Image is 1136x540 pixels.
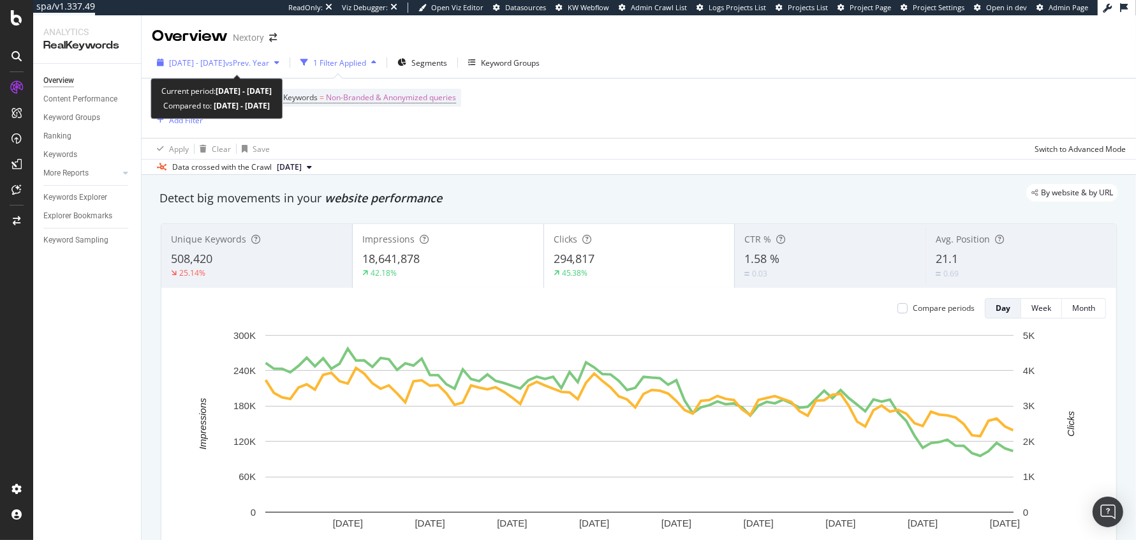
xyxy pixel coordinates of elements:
[169,115,203,126] div: Add Filter
[1072,303,1095,313] div: Month
[990,518,1020,529] text: [DATE]
[43,209,132,223] a: Explorer Bookmarks
[825,518,855,529] text: [DATE]
[837,3,891,13] a: Project Page
[43,130,71,143] div: Ranking
[333,518,363,529] text: [DATE]
[1041,189,1113,197] span: By website & by URL
[1029,139,1126,159] button: Switch to Advanced Mode
[43,209,112,223] div: Explorer Bookmarks
[283,92,318,103] span: Keywords
[631,3,687,12] span: Admin Crawl List
[212,144,231,154] div: Clear
[776,3,828,13] a: Projects List
[251,507,256,518] text: 0
[1023,507,1028,518] text: 0
[342,3,388,13] div: Viz Debugger:
[362,233,415,245] span: Impressions
[556,3,609,13] a: KW Webflow
[788,3,828,12] span: Projects List
[43,74,74,87] div: Overview
[744,251,779,266] span: 1.58 %
[233,401,256,412] text: 180K
[709,3,766,12] span: Logs Projects List
[43,38,131,53] div: RealKeywords
[908,518,938,529] text: [DATE]
[233,330,256,341] text: 300K
[913,3,964,12] span: Project Settings
[1035,144,1126,154] div: Switch to Advanced Mode
[392,52,452,73] button: Segments
[493,3,546,13] a: Datasources
[43,74,132,87] a: Overview
[172,161,272,173] div: Data crossed with the Crawl
[1031,303,1051,313] div: Week
[253,144,270,154] div: Save
[43,191,107,204] div: Keywords Explorer
[1023,436,1035,447] text: 2K
[171,233,246,245] span: Unique Keywords
[850,3,891,12] span: Project Page
[326,89,456,107] span: Non-Branded & Anonymized queries
[313,57,366,68] div: 1 Filter Applied
[163,99,270,114] div: Compared to:
[272,160,317,175] button: [DATE]
[43,26,131,38] div: Analytics
[152,52,284,73] button: [DATE] - [DATE]vsPrev. Year
[225,57,269,68] span: vs Prev. Year
[505,3,546,12] span: Datasources
[43,111,100,124] div: Keyword Groups
[1049,3,1088,12] span: Admin Page
[277,161,302,173] span: 2025 Sep. 18th
[197,398,208,449] text: Impressions
[661,518,691,529] text: [DATE]
[974,3,1027,13] a: Open in dev
[152,139,189,159] button: Apply
[320,92,324,103] span: =
[744,272,749,276] img: Equal
[985,298,1021,319] button: Day
[43,167,119,180] a: More Reports
[752,268,767,279] div: 0.03
[239,471,256,482] text: 60K
[913,303,975,313] div: Compare periods
[481,57,540,68] div: Keyword Groups
[212,101,270,112] b: [DATE] - [DATE]
[1026,184,1118,202] div: legacy label
[195,139,231,159] button: Clear
[43,234,132,247] a: Keyword Sampling
[295,52,381,73] button: 1 Filter Applied
[216,86,272,97] b: [DATE] - [DATE]
[233,365,256,376] text: 240K
[1093,497,1123,527] div: Open Intercom Messenger
[152,26,228,47] div: Overview
[411,57,447,68] span: Segments
[288,3,323,13] div: ReadOnly:
[497,518,527,529] text: [DATE]
[1023,471,1035,482] text: 1K
[554,233,578,245] span: Clicks
[179,267,205,278] div: 25.14%
[1036,3,1088,13] a: Admin Page
[1062,298,1106,319] button: Month
[744,518,774,529] text: [DATE]
[579,518,609,529] text: [DATE]
[43,93,132,106] a: Content Performance
[936,251,958,266] span: 21.1
[43,191,132,204] a: Keywords Explorer
[936,233,990,245] span: Avg. Position
[568,3,609,12] span: KW Webflow
[152,112,203,128] button: Add Filter
[1023,365,1035,376] text: 4K
[233,436,256,447] text: 120K
[43,234,108,247] div: Keyword Sampling
[901,3,964,13] a: Project Settings
[161,84,272,99] div: Current period:
[943,268,959,279] div: 0.69
[169,144,189,154] div: Apply
[554,251,595,266] span: 294,817
[43,130,132,143] a: Ranking
[269,33,277,42] div: arrow-right-arrow-left
[43,93,117,106] div: Content Performance
[43,111,132,124] a: Keyword Groups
